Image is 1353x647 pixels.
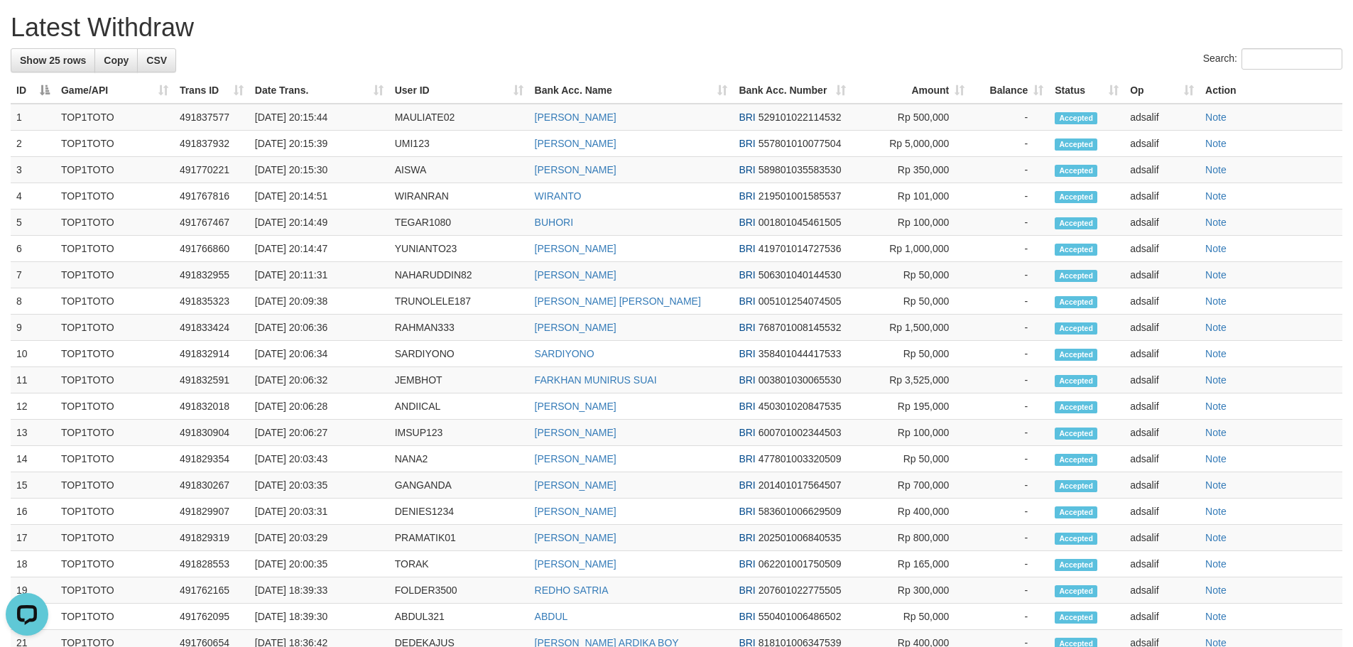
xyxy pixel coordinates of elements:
[759,295,842,307] span: Copy 005101254074505 to clipboard
[11,367,55,393] td: 11
[174,499,249,525] td: 491829907
[137,48,176,72] a: CSV
[174,131,249,157] td: 491837932
[249,393,389,420] td: [DATE] 20:06:28
[55,604,174,630] td: TOP1TOTO
[1205,427,1227,438] a: Note
[529,77,734,104] th: Bank Acc. Name: activate to sort column ascending
[970,525,1049,551] td: -
[1055,138,1097,151] span: Accepted
[94,48,138,72] a: Copy
[249,183,389,210] td: [DATE] 20:14:51
[389,577,529,604] td: FOLDER3500
[852,420,970,446] td: Rp 100,000
[1055,322,1097,335] span: Accepted
[1205,190,1227,202] a: Note
[249,525,389,551] td: [DATE] 20:03:29
[852,367,970,393] td: Rp 3,525,000
[852,210,970,236] td: Rp 100,000
[389,236,529,262] td: YUNIANTO23
[55,577,174,604] td: TOP1TOTO
[759,269,842,281] span: Copy 506301040144530 to clipboard
[535,112,616,123] a: [PERSON_NAME]
[1124,499,1200,525] td: adsalif
[739,611,755,622] span: BRI
[55,446,174,472] td: TOP1TOTO
[389,446,529,472] td: NANA2
[759,558,842,570] span: Copy 062201001750509 to clipboard
[739,112,755,123] span: BRI
[389,367,529,393] td: JEMBHOT
[535,217,573,228] a: BUHORI
[759,348,842,359] span: Copy 358401044417533 to clipboard
[389,525,529,551] td: PRAMATIK01
[146,55,167,66] span: CSV
[11,577,55,604] td: 19
[249,367,389,393] td: [DATE] 20:06:32
[249,157,389,183] td: [DATE] 20:15:30
[1124,157,1200,183] td: adsalif
[1124,183,1200,210] td: adsalif
[535,532,616,543] a: [PERSON_NAME]
[852,499,970,525] td: Rp 400,000
[389,551,529,577] td: TORAK
[739,401,755,412] span: BRI
[1055,112,1097,124] span: Accepted
[11,210,55,236] td: 5
[174,341,249,367] td: 491832914
[174,104,249,131] td: 491837577
[1055,244,1097,256] span: Accepted
[1055,165,1097,177] span: Accepted
[11,393,55,420] td: 12
[1205,217,1227,228] a: Note
[174,472,249,499] td: 491830267
[852,315,970,341] td: Rp 1,500,000
[1124,288,1200,315] td: adsalif
[759,243,842,254] span: Copy 419701014727536 to clipboard
[970,472,1049,499] td: -
[249,551,389,577] td: [DATE] 20:00:35
[852,525,970,551] td: Rp 800,000
[55,525,174,551] td: TOP1TOTO
[11,262,55,288] td: 7
[739,164,755,175] span: BRI
[852,604,970,630] td: Rp 50,000
[852,157,970,183] td: Rp 350,000
[759,585,842,596] span: Copy 207601022775505 to clipboard
[55,420,174,446] td: TOP1TOTO
[1124,210,1200,236] td: adsalif
[1055,270,1097,282] span: Accepted
[970,367,1049,393] td: -
[1205,479,1227,491] a: Note
[970,577,1049,604] td: -
[739,532,755,543] span: BRI
[1124,104,1200,131] td: adsalif
[759,322,842,333] span: Copy 768701008145532 to clipboard
[1124,131,1200,157] td: adsalif
[739,269,755,281] span: BRI
[535,453,616,464] a: [PERSON_NAME]
[55,499,174,525] td: TOP1TOTO
[1200,77,1342,104] th: Action
[55,131,174,157] td: TOP1TOTO
[759,217,842,228] span: Copy 001801045461505 to clipboard
[1205,558,1227,570] a: Note
[55,236,174,262] td: TOP1TOTO
[852,472,970,499] td: Rp 700,000
[970,288,1049,315] td: -
[11,525,55,551] td: 17
[174,288,249,315] td: 491835323
[535,269,616,281] a: [PERSON_NAME]
[970,104,1049,131] td: -
[249,288,389,315] td: [DATE] 20:09:38
[1205,611,1227,622] a: Note
[55,262,174,288] td: TOP1TOTO
[1055,428,1097,440] span: Accepted
[1241,48,1342,70] input: Search:
[1055,533,1097,545] span: Accepted
[6,6,48,48] button: Open LiveChat chat widget
[852,551,970,577] td: Rp 165,000
[1205,164,1227,175] a: Note
[970,604,1049,630] td: -
[1055,401,1097,413] span: Accepted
